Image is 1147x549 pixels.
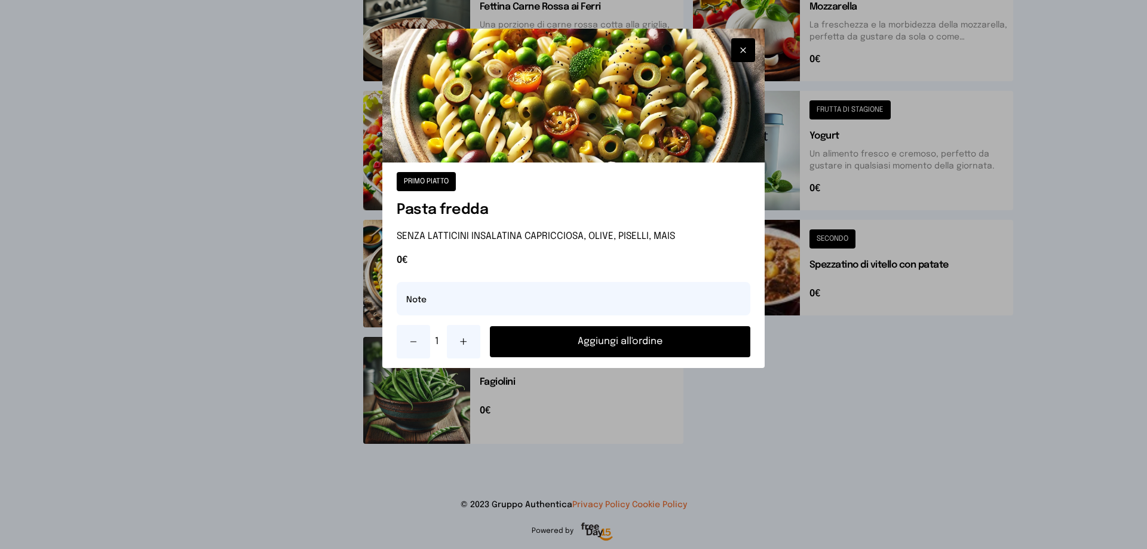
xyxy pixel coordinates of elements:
button: Aggiungi all'ordine [490,326,750,357]
img: Pasta fredda [382,29,765,162]
span: 1 [435,335,442,349]
p: SENZA LATTICINI INSALATINA CAPRICCIOSA, OLIVE, PISELLI, MAIS [397,229,750,244]
h1: Pasta fredda [397,201,750,220]
span: 0€ [397,253,750,268]
button: PRIMO PIATTO [397,172,456,191]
